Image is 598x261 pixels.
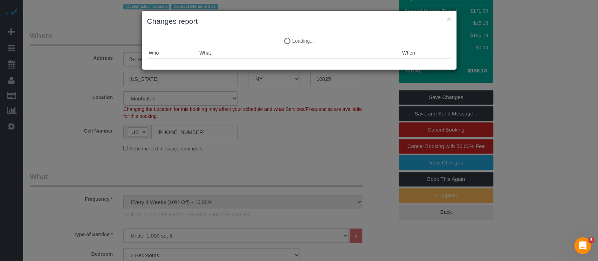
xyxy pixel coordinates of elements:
p: Loading... [147,37,451,44]
h3: Changes report [147,16,451,27]
th: When [400,48,451,58]
iframe: Intercom live chat [574,237,591,254]
th: Who [147,48,198,58]
button: × [447,15,451,23]
span: 5 [589,237,594,243]
th: What [198,48,400,58]
sui-modal: Changes report [142,11,456,70]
